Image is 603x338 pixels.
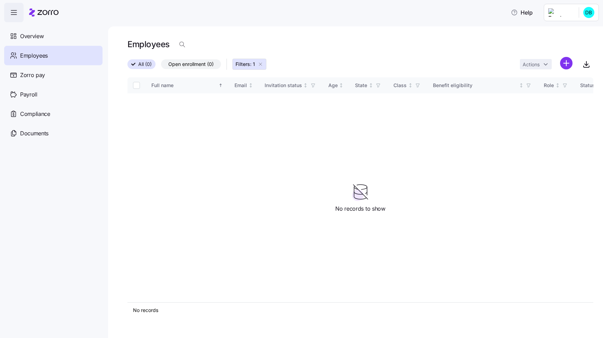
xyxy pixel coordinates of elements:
[265,82,302,89] div: Invitation status
[236,61,255,68] span: Filters: 1
[355,82,367,89] div: State
[548,8,573,17] img: Employer logo
[138,60,152,69] span: All (0)
[523,62,540,67] span: Actions
[427,77,538,93] th: Benefit eligibilityNot sorted
[335,204,385,213] span: No records to show
[369,83,373,88] div: Not sorted
[519,83,524,88] div: Not sorted
[20,51,48,60] span: Employees
[232,59,266,70] button: Filters: 1
[4,124,103,143] a: Documents
[433,82,517,89] div: Benefit eligibility
[4,65,103,85] a: Zorro pay
[151,82,217,89] div: Full name
[4,26,103,46] a: Overview
[133,307,588,314] div: No records
[538,77,575,93] th: RoleNot sorted
[20,32,44,41] span: Overview
[4,46,103,65] a: Employees
[408,83,413,88] div: Not sorted
[583,7,594,18] img: 6cf4ab3562a6093f632593d54b9b8613
[580,82,595,89] div: Status
[146,77,229,93] th: Full nameSorted ascending
[388,77,427,93] th: ClassNot sorted
[259,77,323,93] th: Invitation statusNot sorted
[339,83,344,88] div: Not sorted
[20,129,48,138] span: Documents
[20,90,37,99] span: Payroll
[393,82,407,89] div: Class
[544,82,554,89] div: Role
[168,60,214,69] span: Open enrollment (0)
[505,6,538,19] button: Help
[234,82,247,89] div: Email
[127,39,170,50] h1: Employees
[555,83,560,88] div: Not sorted
[328,82,338,89] div: Age
[20,110,50,118] span: Compliance
[4,85,103,104] a: Payroll
[248,83,253,88] div: Not sorted
[511,8,533,17] span: Help
[520,59,552,69] button: Actions
[4,104,103,124] a: Compliance
[560,57,573,69] svg: add icon
[229,77,259,93] th: EmailNot sorted
[349,77,388,93] th: StateNot sorted
[303,83,308,88] div: Not sorted
[20,71,45,79] span: Zorro pay
[133,82,140,89] input: Select all records
[323,77,350,93] th: AgeNot sorted
[218,83,223,88] div: Sorted ascending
